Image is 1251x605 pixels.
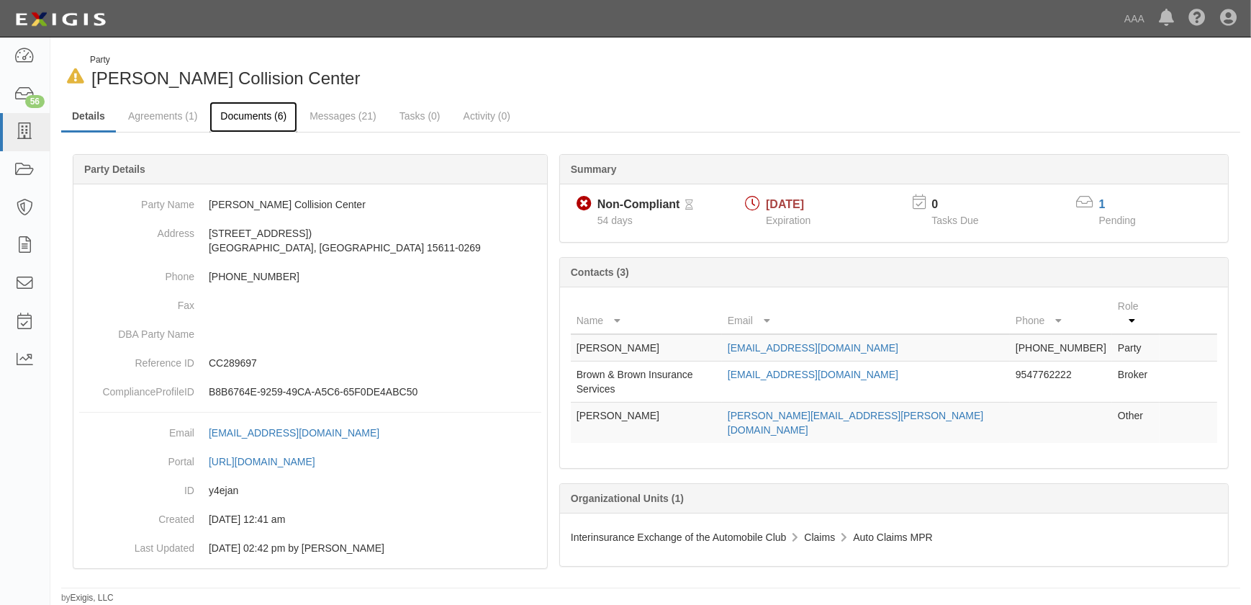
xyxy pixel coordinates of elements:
[1117,4,1152,33] a: AAA
[728,342,898,354] a: [EMAIL_ADDRESS][DOMAIN_NAME]
[1099,198,1106,210] a: 1
[571,403,722,444] td: [PERSON_NAME]
[571,293,722,334] th: Name
[79,190,541,219] dd: [PERSON_NAME] Collision Center
[79,534,541,563] dd: 01/24/2024 02:42 pm by Benjamin Tully
[931,197,996,213] p: 0
[1010,293,1112,334] th: Phone
[1010,362,1112,403] td: 9547762222
[209,426,379,440] div: [EMAIL_ADDRESS][DOMAIN_NAME]
[1112,403,1160,444] td: Other
[571,532,787,543] span: Interinsurance Exchange of the Automobile Club
[577,197,592,212] i: Non-Compliant
[67,69,84,84] i: In Default since 08/15/2025
[804,532,835,543] span: Claims
[209,456,331,467] a: [URL][DOMAIN_NAME]
[79,476,541,505] dd: y4ejan
[1112,362,1160,403] td: Broker
[79,418,194,440] dt: Email
[1099,215,1136,226] span: Pending
[84,163,145,175] b: Party Details
[71,593,114,603] a: Exigis, LLC
[79,219,194,241] dt: Address
[209,102,297,133] a: Documents (6)
[79,349,194,370] dt: Reference ID
[61,102,116,133] a: Details
[79,534,194,555] dt: Last Updated
[766,198,804,210] span: [DATE]
[209,356,541,370] p: CC289697
[571,334,722,362] td: [PERSON_NAME]
[91,68,360,88] span: [PERSON_NAME] Collision Center
[61,592,114,604] small: by
[853,532,932,543] span: Auto Claims MPR
[79,377,194,399] dt: ComplianceProfileID
[1112,334,1160,362] td: Party
[686,200,694,210] i: Pending Review
[1112,293,1160,334] th: Role
[389,102,451,130] a: Tasks (0)
[79,505,541,534] dd: 03/10/2023 12:41 am
[931,215,978,226] span: Tasks Due
[117,102,208,130] a: Agreements (1)
[766,215,810,226] span: Expiration
[597,215,633,226] span: Since 08/01/2025
[571,163,617,175] b: Summary
[79,262,194,284] dt: Phone
[79,219,541,262] dd: [STREET_ADDRESS]) [GEOGRAPHIC_DATA], [GEOGRAPHIC_DATA] 15611-0269
[299,102,387,130] a: Messages (21)
[453,102,521,130] a: Activity (0)
[571,493,684,504] b: Organizational Units (1)
[728,369,898,380] a: [EMAIL_ADDRESS][DOMAIN_NAME]
[79,262,541,291] dd: [PHONE_NUMBER]
[90,54,360,66] div: Party
[722,293,1010,334] th: Email
[571,362,722,403] td: Brown & Brown Insurance Services
[79,447,194,469] dt: Portal
[25,95,45,108] div: 56
[11,6,110,32] img: logo-5460c22ac91f19d4615b14bd174203de0afe785f0fc80cf4dbbc73dc1793850b.png
[79,476,194,498] dt: ID
[79,320,194,341] dt: DBA Party Name
[1188,10,1206,27] i: Help Center - Complianz
[571,266,629,278] b: Contacts (3)
[728,410,984,436] a: [PERSON_NAME][EMAIL_ADDRESS][PERSON_NAME][DOMAIN_NAME]
[79,291,194,313] dt: Fax
[61,54,640,91] div: Kenny Ross Collision Center
[597,197,680,213] div: Non-Compliant
[209,385,541,399] p: B8B6764E-9259-49CA-A5C6-65F0DE4ABC50
[209,427,395,439] a: [EMAIL_ADDRESS][DOMAIN_NAME]
[79,190,194,212] dt: Party Name
[79,505,194,526] dt: Created
[1010,334,1112,362] td: [PHONE_NUMBER]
